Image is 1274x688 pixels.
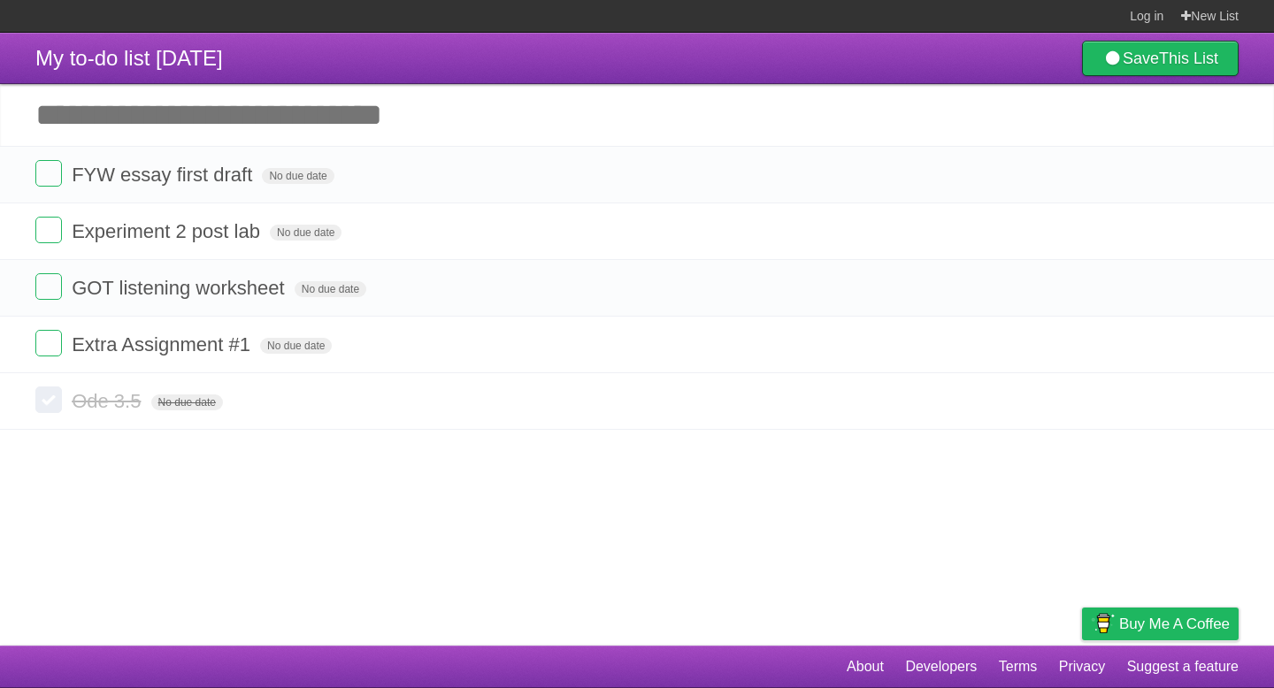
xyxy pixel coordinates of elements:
b: This List [1159,50,1218,67]
span: FYW essay first draft [72,164,257,186]
label: Done [35,160,62,187]
img: Buy me a coffee [1091,608,1115,638]
a: Terms [999,650,1038,684]
span: Experiment 2 post lab [72,220,265,242]
span: No due date [295,281,366,297]
span: No due date [262,168,334,184]
a: Developers [905,650,977,684]
span: No due date [151,394,223,410]
span: Extra Assignment #1 [72,333,255,355]
span: No due date [260,338,332,354]
label: Done [35,330,62,356]
label: Done [35,273,62,300]
a: Buy me a coffee [1082,608,1239,640]
span: Buy me a coffee [1119,608,1230,639]
a: Suggest a feature [1127,650,1239,684]
span: Ode 3.5 [72,390,145,412]
label: Done [35,217,62,243]
label: Done [35,386,62,413]
a: About [847,650,884,684]
span: No due date [270,225,342,241]
span: GOT listening worksheet [72,277,288,299]
span: My to-do list [DATE] [35,46,223,70]
a: SaveThis List [1082,41,1239,76]
a: Privacy [1059,650,1105,684]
